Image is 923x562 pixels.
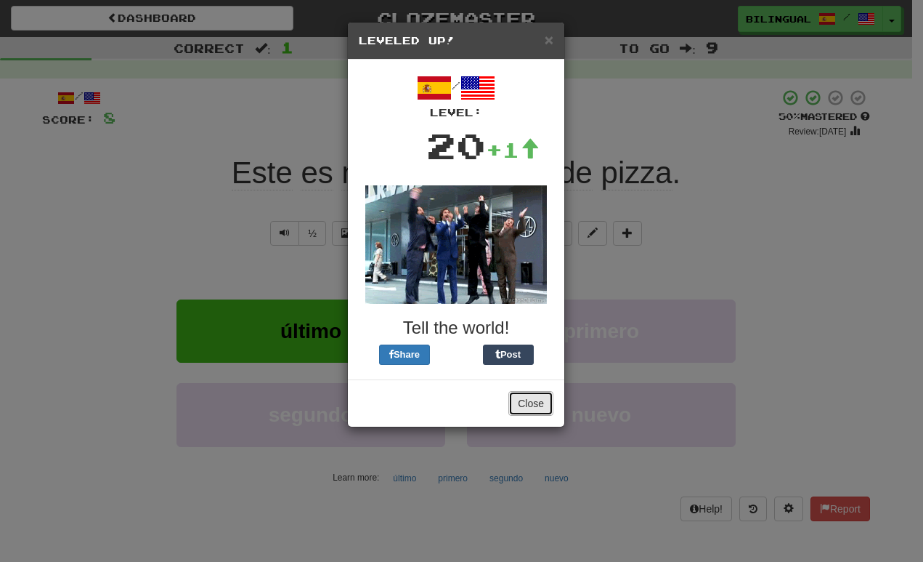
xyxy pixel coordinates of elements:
div: +1 [486,135,540,164]
div: 20 [426,120,486,171]
button: Share [379,345,430,365]
span: × [545,31,553,48]
h5: Leveled Up! [359,33,553,48]
button: Close [508,391,553,416]
button: Post [483,345,534,365]
h3: Tell the world! [359,318,553,337]
iframe: X Post Button [430,345,483,365]
div: / [359,71,553,120]
div: Level: [359,105,553,120]
img: anchorman-0f45bd94e4bc77b3e4009f63bd0ea52a2253b4c1438f2773e23d74ae24afd04f.gif [365,185,547,304]
button: Close [545,32,553,47]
